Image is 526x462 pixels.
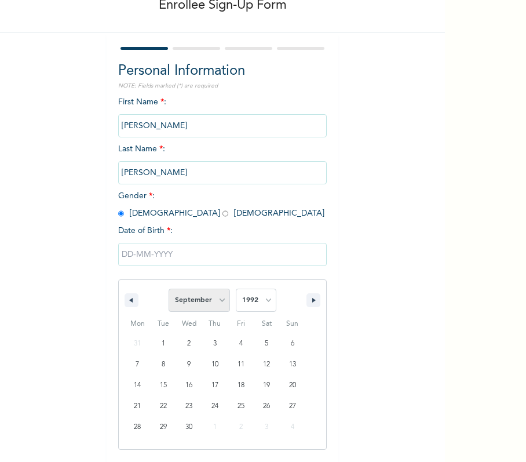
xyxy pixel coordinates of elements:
span: 24 [211,396,218,417]
button: 25 [228,396,254,417]
span: 9 [187,354,191,375]
button: 29 [151,417,177,438]
button: 26 [254,396,280,417]
button: 4 [228,333,254,354]
button: 28 [125,417,151,438]
span: 28 [134,417,141,438]
span: 23 [185,396,192,417]
span: 27 [289,396,296,417]
span: 26 [263,396,270,417]
span: Gender : [DEMOGRAPHIC_DATA] [DEMOGRAPHIC_DATA] [118,192,324,217]
button: 3 [202,333,228,354]
span: 17 [211,375,218,396]
button: 21 [125,396,151,417]
span: 14 [134,375,141,396]
span: 16 [185,375,192,396]
span: Sat [254,315,280,333]
button: 13 [279,354,305,375]
span: 2 [187,333,191,354]
button: 22 [151,396,177,417]
button: 11 [228,354,254,375]
input: Enter your first name [118,114,327,137]
h2: Personal Information [118,61,327,82]
button: 16 [176,375,202,396]
span: 18 [238,375,244,396]
span: 13 [289,354,296,375]
span: 19 [263,375,270,396]
button: 6 [279,333,305,354]
span: 4 [239,333,243,354]
span: 8 [162,354,165,375]
button: 17 [202,375,228,396]
span: 15 [160,375,167,396]
span: 7 [136,354,139,375]
button: 18 [228,375,254,396]
span: Wed [176,315,202,333]
span: Sun [279,315,305,333]
button: 24 [202,396,228,417]
button: 20 [279,375,305,396]
span: 22 [160,396,167,417]
button: 9 [176,354,202,375]
span: 1 [162,333,165,354]
button: 12 [254,354,280,375]
span: 20 [289,375,296,396]
input: Enter your last name [118,161,327,184]
span: Fri [228,315,254,333]
button: 30 [176,417,202,438]
span: Thu [202,315,228,333]
span: 10 [211,354,218,375]
button: 1 [151,333,177,354]
span: Date of Birth : [118,225,173,237]
button: 19 [254,375,280,396]
button: 10 [202,354,228,375]
button: 7 [125,354,151,375]
button: 23 [176,396,202,417]
span: 5 [265,333,268,354]
button: 27 [279,396,305,417]
span: 11 [238,354,244,375]
span: 30 [185,417,192,438]
span: 12 [263,354,270,375]
span: Mon [125,315,151,333]
span: 29 [160,417,167,438]
span: First Name : [118,98,327,130]
button: 14 [125,375,151,396]
button: 15 [151,375,177,396]
p: NOTE: Fields marked (*) are required [118,82,327,90]
span: 3 [213,333,217,354]
button: 8 [151,354,177,375]
span: Last Name : [118,145,327,177]
button: 5 [254,333,280,354]
input: DD-MM-YYYY [118,243,327,266]
span: 25 [238,396,244,417]
span: Tue [151,315,177,333]
span: 6 [291,333,294,354]
button: 2 [176,333,202,354]
span: 21 [134,396,141,417]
